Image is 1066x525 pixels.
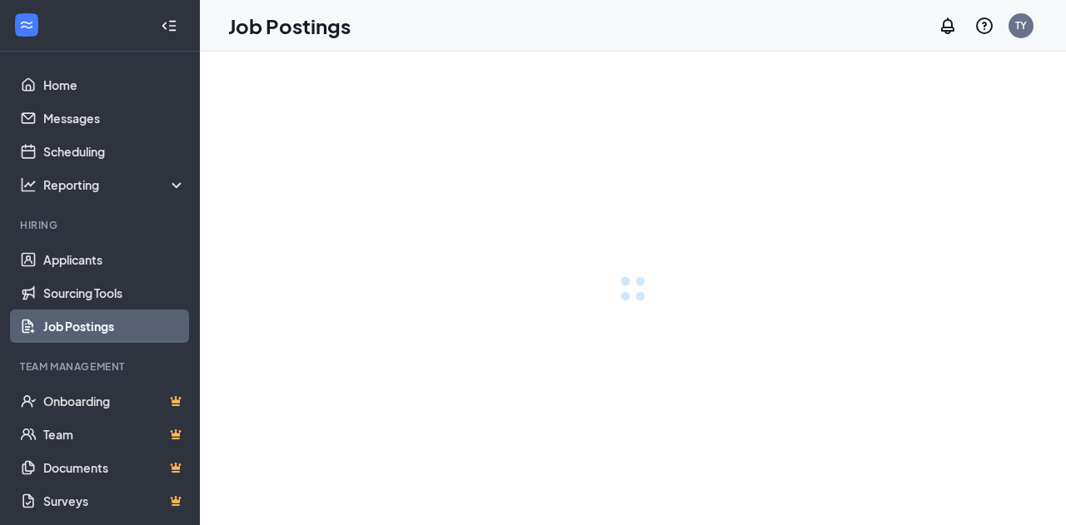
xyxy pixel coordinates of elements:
a: OnboardingCrown [43,384,186,418]
div: Reporting [43,176,187,193]
a: DocumentsCrown [43,451,186,484]
a: Sourcing Tools [43,276,186,310]
a: Home [43,68,186,102]
div: Team Management [20,359,182,374]
svg: Collapse [161,17,177,34]
a: Scheduling [43,135,186,168]
a: Applicants [43,243,186,276]
a: Messages [43,102,186,135]
a: TeamCrown [43,418,186,451]
svg: Notifications [938,16,958,36]
div: TY [1015,18,1027,32]
svg: WorkstreamLogo [18,17,35,33]
svg: Analysis [20,176,37,193]
div: Hiring [20,218,182,232]
a: SurveysCrown [43,484,186,518]
svg: QuestionInfo [974,16,994,36]
a: Job Postings [43,310,186,343]
h1: Job Postings [228,12,351,40]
